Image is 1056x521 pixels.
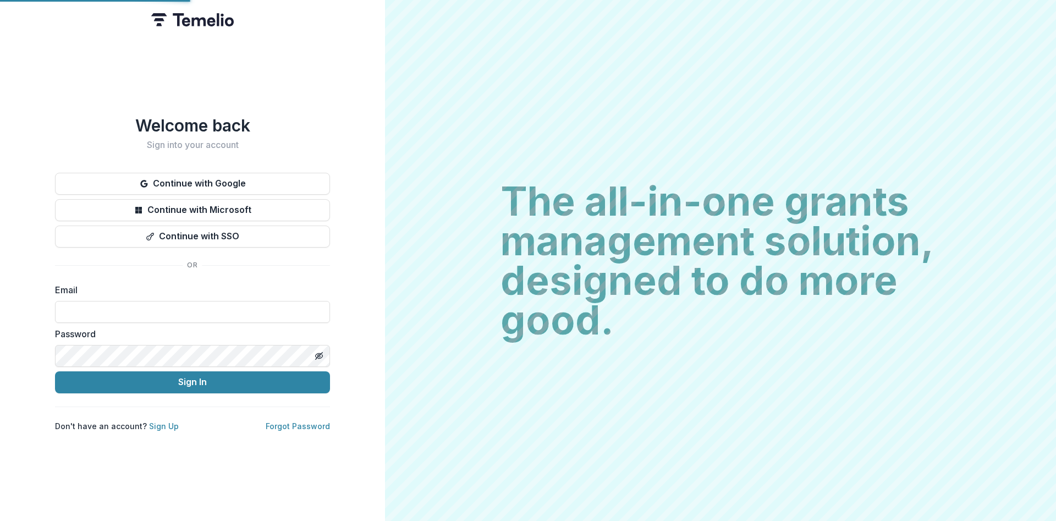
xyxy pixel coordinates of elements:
button: Continue with Microsoft [55,199,330,221]
label: Email [55,283,323,297]
button: Toggle password visibility [310,347,328,365]
h1: Welcome back [55,116,330,135]
img: Temelio [151,13,234,26]
button: Sign In [55,371,330,393]
p: Don't have an account? [55,420,179,432]
label: Password [55,327,323,341]
button: Continue with Google [55,173,330,195]
h2: Sign into your account [55,140,330,150]
a: Forgot Password [266,421,330,431]
button: Continue with SSO [55,226,330,248]
a: Sign Up [149,421,179,431]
